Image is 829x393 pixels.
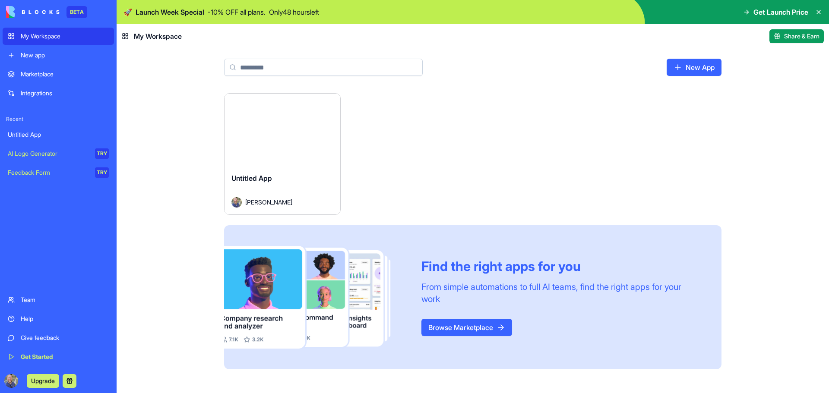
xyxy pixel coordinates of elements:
[8,130,109,139] div: Untitled App
[784,32,820,41] span: Share & Earn
[3,329,114,346] a: Give feedback
[3,126,114,143] a: Untitled App
[6,6,60,18] img: logo
[224,93,341,215] a: Untitled AppAvatar[PERSON_NAME]
[134,31,182,41] span: My Workspace
[21,32,109,41] div: My Workspace
[3,145,114,162] a: AI Logo GeneratorTRY
[3,85,114,102] a: Integrations
[231,174,272,182] span: Untitled App
[224,246,408,349] img: Frame_181_egmpey.png
[21,70,109,79] div: Marketplace
[3,116,114,123] span: Recent
[269,7,319,17] p: Only 48 hours left
[3,291,114,308] a: Team
[66,6,87,18] div: BETA
[667,59,721,76] a: New App
[136,7,204,17] span: Launch Week Special
[421,319,512,336] a: Browse Marketplace
[3,348,114,365] a: Get Started
[3,310,114,327] a: Help
[21,296,109,304] div: Team
[21,51,109,60] div: New app
[95,148,109,159] div: TRY
[4,374,18,388] img: ACg8ocIBv2xUw5HL-81t5tGPgmC9Ph1g_021R3Lypww5hRQve9x1lELB=s96-c
[245,198,292,207] span: [PERSON_NAME]
[8,168,89,177] div: Feedback Form
[95,167,109,178] div: TRY
[6,6,87,18] a: BETA
[3,47,114,64] a: New app
[769,29,824,43] button: Share & Earn
[27,374,59,388] button: Upgrade
[753,7,808,17] span: Get Launch Price
[21,333,109,342] div: Give feedback
[27,376,59,385] a: Upgrade
[421,258,701,274] div: Find the right apps for you
[3,164,114,181] a: Feedback FormTRY
[123,7,132,17] span: 🚀
[21,352,109,361] div: Get Started
[231,197,242,208] img: Avatar
[3,66,114,83] a: Marketplace
[8,149,89,158] div: AI Logo Generator
[208,7,266,17] p: - 10 % OFF all plans.
[421,281,701,305] div: From simple automations to full AI teams, find the right apps for your work
[21,314,109,323] div: Help
[3,28,114,45] a: My Workspace
[21,89,109,97] div: Integrations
